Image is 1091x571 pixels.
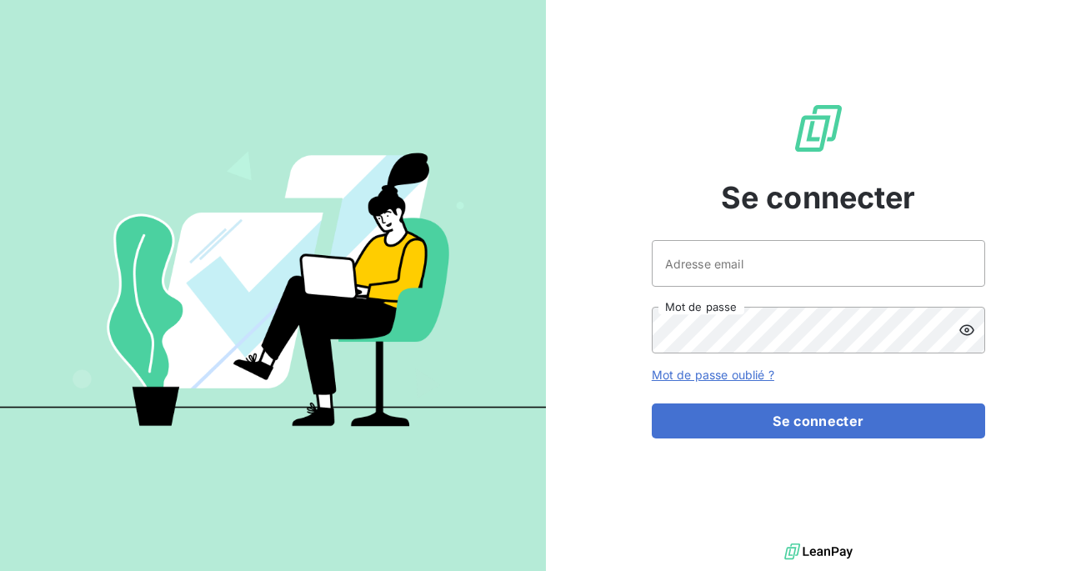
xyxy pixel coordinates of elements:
[652,368,774,382] a: Mot de passe oublié ?
[721,175,916,220] span: Se connecter
[792,102,845,155] img: Logo LeanPay
[652,403,985,438] button: Se connecter
[652,240,985,287] input: placeholder
[784,539,853,564] img: logo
